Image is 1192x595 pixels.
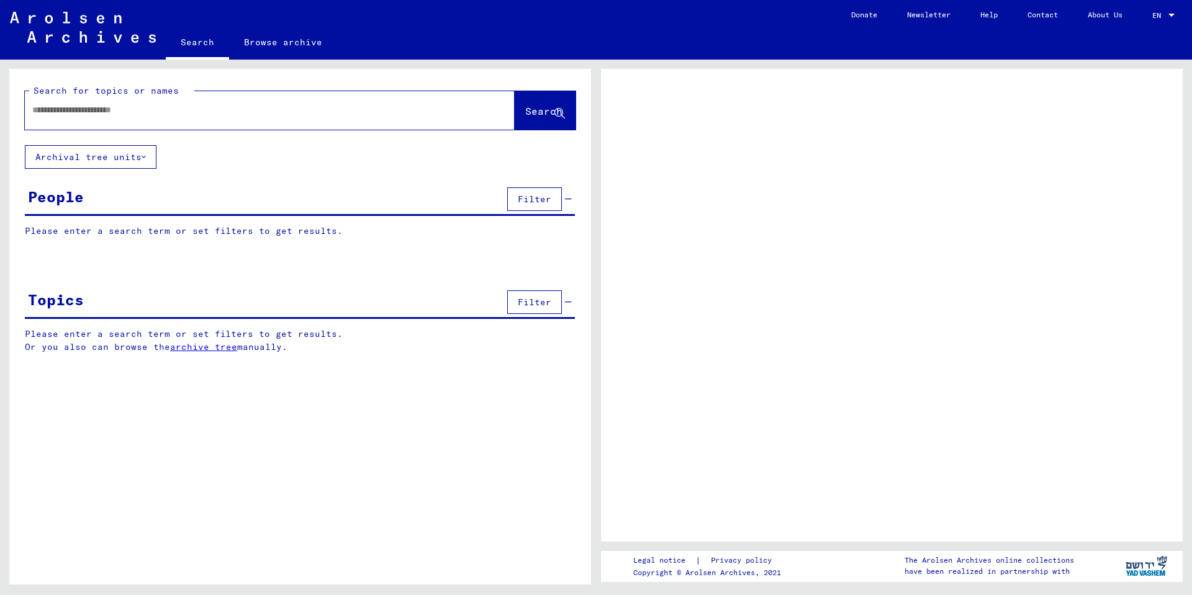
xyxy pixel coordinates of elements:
[28,289,84,311] div: Topics
[25,225,575,238] p: Please enter a search term or set filters to get results.
[25,145,156,169] button: Archival tree units
[1152,11,1166,20] span: EN
[518,194,551,205] span: Filter
[10,12,156,43] img: Arolsen_neg.svg
[701,554,787,567] a: Privacy policy
[518,297,551,308] span: Filter
[170,341,237,352] a: archive tree
[633,554,787,567] div: |
[633,567,787,578] p: Copyright © Arolsen Archives, 2021
[515,91,576,130] button: Search
[229,27,337,57] a: Browse archive
[525,105,562,117] span: Search
[507,187,562,211] button: Filter
[1123,550,1170,581] img: yv_logo.png
[28,186,84,208] div: People
[905,566,1074,577] p: have been realized in partnership with
[633,554,695,567] a: Legal notice
[25,328,576,354] p: Please enter a search term or set filters to get results. Or you also can browse the manually.
[166,27,229,60] a: Search
[34,85,179,96] mat-label: Search for topics or names
[905,555,1074,566] p: The Arolsen Archives online collections
[507,290,562,314] button: Filter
